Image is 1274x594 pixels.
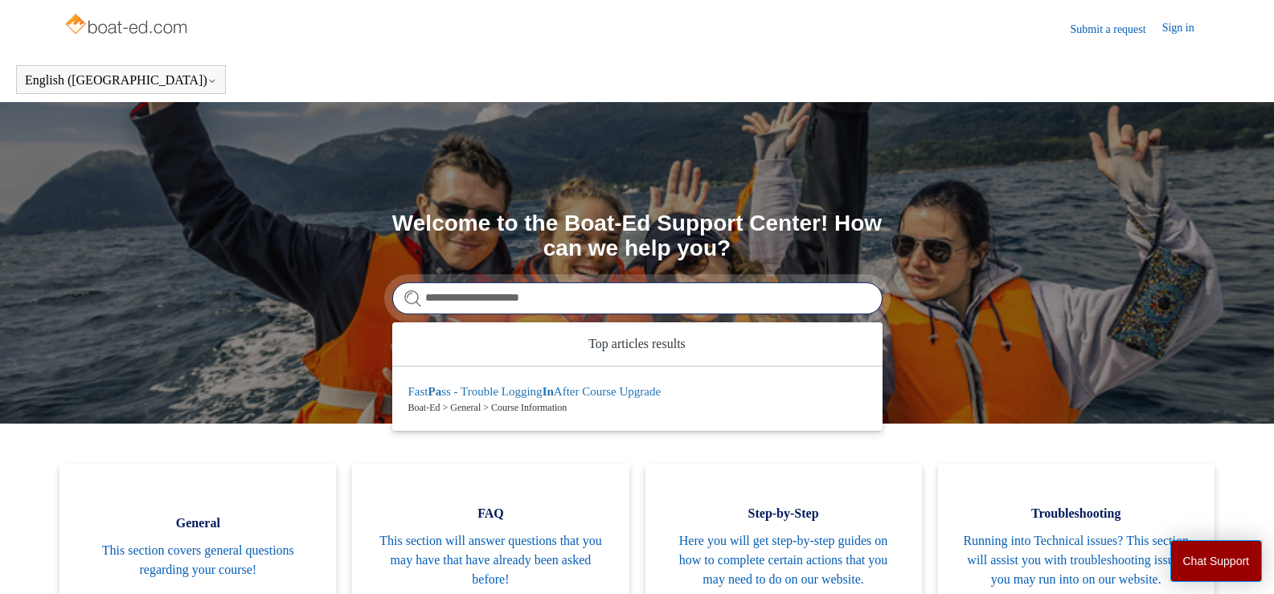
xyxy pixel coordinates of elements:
button: Chat Support [1170,540,1263,582]
span: Here you will get step-by-step guides on how to complete certain actions that you may need to do ... [670,531,898,589]
span: This section covers general questions regarding your course! [84,541,312,580]
a: Submit a request [1071,21,1162,38]
a: Sign in [1162,19,1211,39]
span: Running into Technical issues? This section will assist you with troubleshooting issues you may r... [962,531,1190,589]
input: Search [392,282,883,314]
span: General [84,514,312,533]
zd-autocomplete-title-multibrand: Suggested result 1 Fast Pass - Trouble Logging In After Course Upgrade [408,385,662,401]
h1: Welcome to the Boat-Ed Support Center! How can we help you? [392,211,883,261]
zd-autocomplete-breadcrumbs-multibrand: Boat-Ed > General > Course Information [408,400,866,415]
span: Step-by-Step [670,504,898,523]
em: In [543,385,554,398]
button: English ([GEOGRAPHIC_DATA]) [25,73,217,88]
span: Troubleshooting [962,504,1190,523]
em: Pa [428,385,442,398]
span: FAQ [376,504,604,523]
img: Boat-Ed Help Center home page [63,10,191,42]
span: This section will answer questions that you may have that have already been asked before! [376,531,604,589]
zd-autocomplete-header: Top articles results [392,322,883,367]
